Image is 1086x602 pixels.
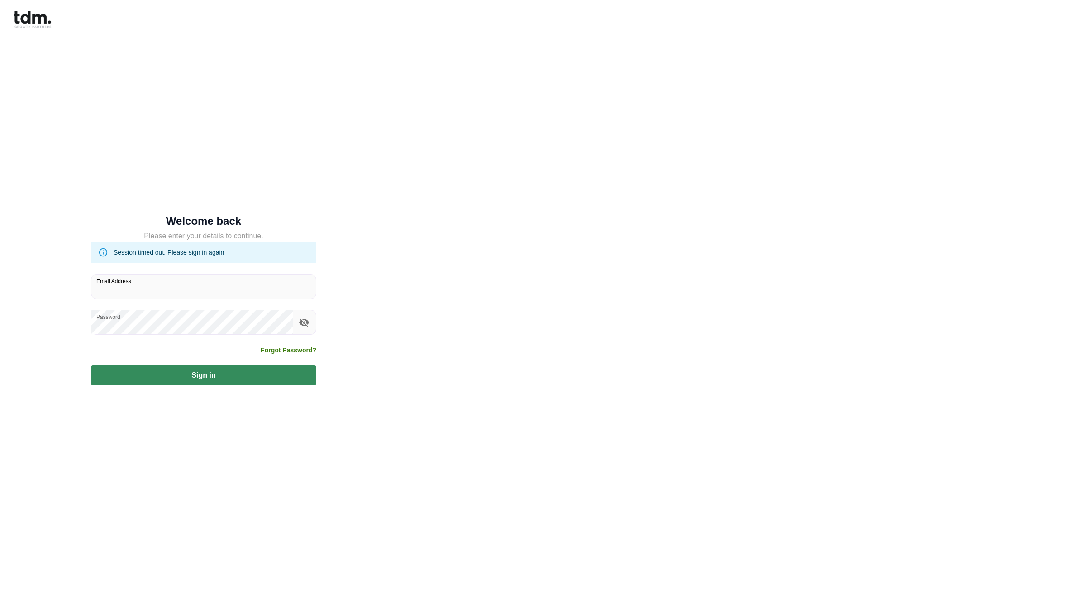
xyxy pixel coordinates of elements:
div: Session timed out. Please sign in again [114,244,224,261]
h5: Please enter your details to continue. [91,231,316,242]
button: toggle password visibility [296,315,312,330]
button: Sign in [91,365,316,385]
label: Email Address [96,277,131,285]
label: Password [96,313,120,321]
h5: Welcome back [91,217,316,226]
a: Forgot Password? [261,346,316,355]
